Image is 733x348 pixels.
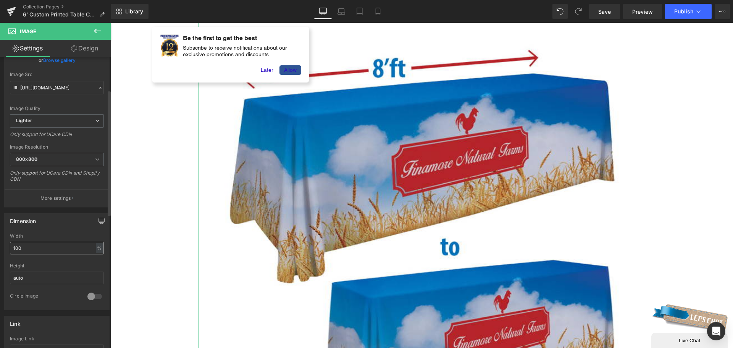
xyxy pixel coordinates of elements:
[350,4,369,19] a: Tablet
[10,263,104,269] div: Height
[10,336,104,342] div: Image Link
[23,4,111,10] a: Collection Pages
[50,12,68,34] img: Logo
[3,3,83,60] img: Chat attention grabber
[43,53,76,67] a: Browse gallery
[10,131,104,142] div: Only support for UCare CDN
[73,22,191,35] div: Subscribe to receive notifications about our exclusive promotions and discounts.
[623,4,662,19] a: Preview
[73,11,191,19] div: Be the first to get the best
[715,4,730,19] button: More
[10,144,104,150] div: Image Resolution
[332,4,350,19] a: Laptop
[10,272,104,284] input: auto
[707,322,725,340] div: Open Intercom Messenger
[10,233,104,239] div: Width
[146,42,168,52] a: Later
[674,8,693,15] span: Publish
[598,8,611,16] span: Save
[125,8,143,15] span: Library
[632,8,653,16] span: Preview
[10,316,21,327] div: Link
[539,262,619,325] iframe: chat widget
[6,6,71,12] div: Live Chat
[10,293,80,301] div: Circle Image
[23,11,96,18] span: 6' Custom Printed Table Covers
[40,195,71,202] p: More settings
[20,28,36,34] span: Image
[111,4,149,19] a: New Library
[10,81,104,94] input: Link
[10,72,104,77] div: Image Src
[10,214,36,224] div: Dimension
[16,118,32,123] b: Lighter
[16,156,37,162] b: 800x800
[665,4,712,19] button: Publish
[96,243,103,253] div: %
[169,42,191,52] a: Allow
[10,170,104,187] div: Only support for UCare CDN and Shopify CDN
[369,4,387,19] a: Mobile
[571,4,586,19] button: Redo
[552,4,568,19] button: Undo
[10,56,104,64] div: or
[57,40,112,57] a: Design
[10,106,104,111] div: Image Quality
[314,4,332,19] a: Desktop
[10,242,104,254] input: auto
[5,189,109,207] button: More settings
